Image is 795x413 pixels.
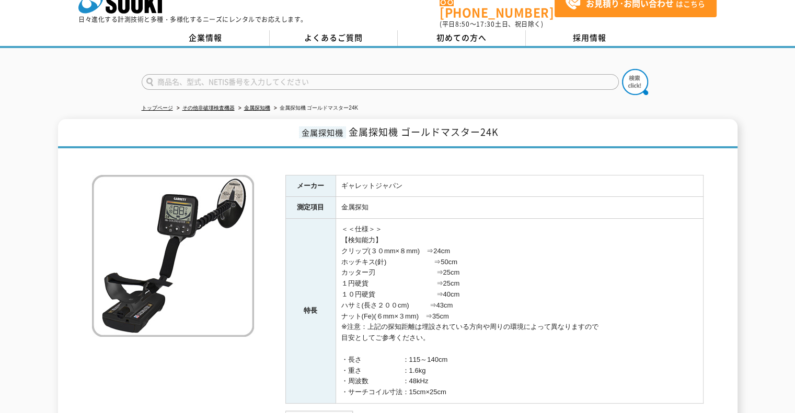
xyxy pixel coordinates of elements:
[440,19,543,29] span: (平日 ～ 土日、祝日除く)
[476,19,495,29] span: 17:30
[285,219,336,404] th: 特長
[270,30,398,46] a: よくあるご質問
[92,175,254,337] img: 金属探知機 ゴールドマスター24K
[455,19,470,29] span: 8:50
[142,74,619,90] input: 商品名、型式、NETIS番号を入力してください
[142,105,173,111] a: トップページ
[142,30,270,46] a: 企業情報
[78,16,307,22] p: 日々進化する計測技術と多種・多様化するニーズにレンタルでお応えします。
[526,30,654,46] a: 採用情報
[436,32,487,43] span: 初めての方へ
[336,197,703,219] td: 金属探知
[336,175,703,197] td: ギャレットジャパン
[299,126,346,138] span: 金属探知機
[349,125,499,139] span: 金属探知機 ゴールドマスター24K
[244,105,270,111] a: 金属探知機
[272,103,359,114] li: 金属探知機 ゴールドマスター24K
[182,105,235,111] a: その他非破壊検査機器
[285,175,336,197] th: メーカー
[285,197,336,219] th: 測定項目
[336,219,703,404] td: ＜＜仕様＞＞ 【検知能力】 クリップ(３０mm×８mm) ⇒24cm ホッチキス(針) ⇒50cm カッター刃 ⇒25cm １円硬貨 ⇒25cm １０円硬貨 ⇒40cm ハサミ(長さ２００cm)...
[398,30,526,46] a: 初めての方へ
[622,69,648,95] img: btn_search.png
